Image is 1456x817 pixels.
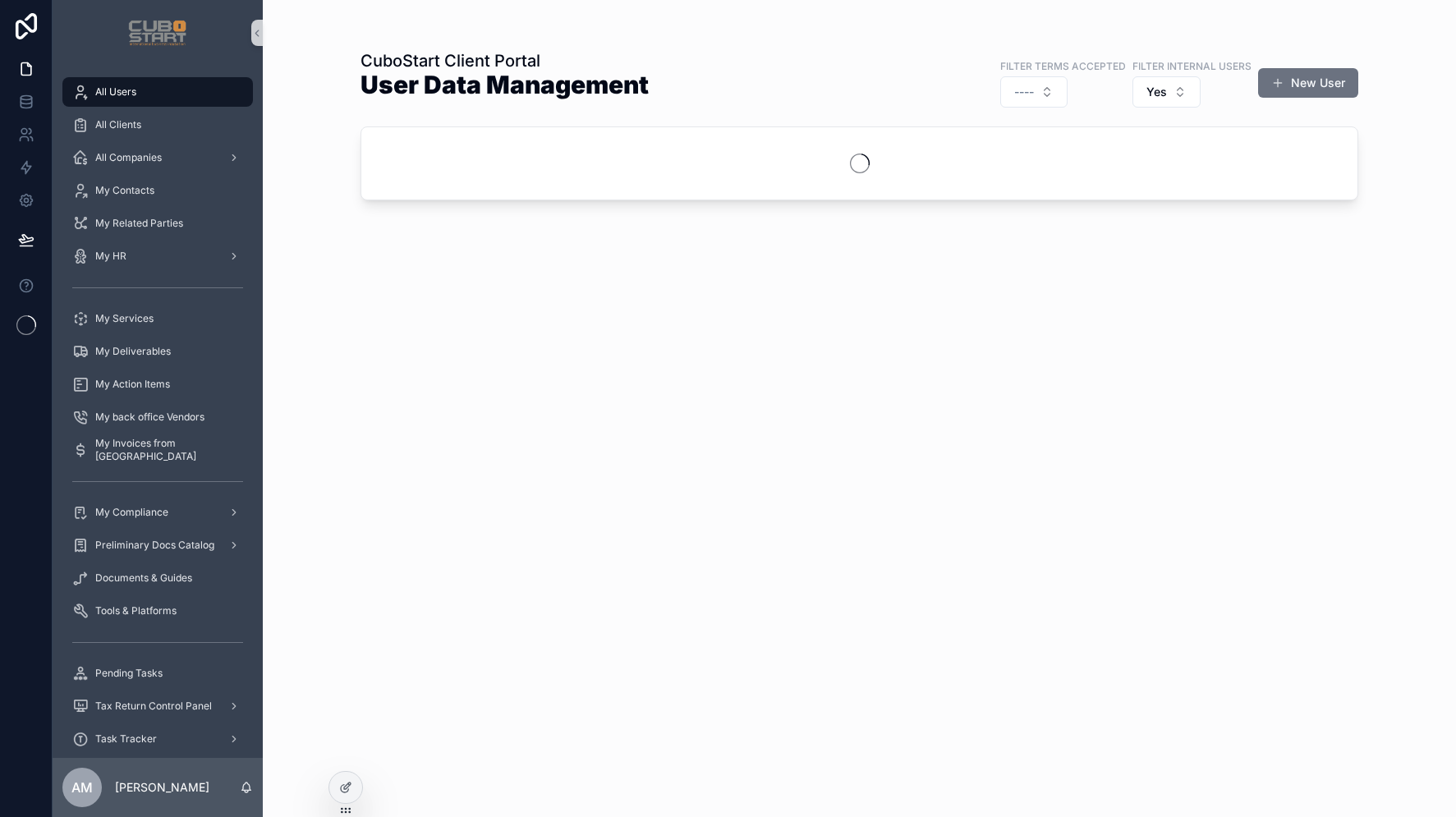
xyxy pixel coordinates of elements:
[62,498,253,527] a: My Compliance
[62,691,253,721] a: Tax Return Control Panel
[95,250,126,263] span: My HR
[361,49,649,72] h1: CuboStart Client Portal
[1000,76,1068,108] button: Select Button
[62,596,253,626] a: Tools & Platforms
[62,209,253,238] a: My Related Parties
[95,184,154,197] span: My Contacts
[95,411,204,424] span: My back office Vendors
[1132,76,1201,108] button: Select Button
[95,437,237,463] span: My Invoices from [GEOGRAPHIC_DATA]
[62,77,253,107] a: All Users
[95,700,212,713] span: Tax Return Control Panel
[95,345,171,358] span: My Deliverables
[62,530,253,560] a: Preliminary Docs Catalog
[62,563,253,593] a: Documents & Guides
[62,304,253,333] a: My Services
[62,337,253,366] a: My Deliverables
[95,604,177,617] span: Tools & Platforms
[95,151,162,164] span: All Companies
[95,217,183,230] span: My Related Parties
[62,724,253,754] a: Task Tracker
[62,176,253,205] a: My Contacts
[1258,68,1358,98] button: New User
[53,66,263,758] div: scrollable content
[95,571,192,585] span: Documents & Guides
[62,110,253,140] a: All Clients
[95,378,170,391] span: My Action Items
[1000,58,1126,73] label: Filter Terms Accepted
[95,85,136,99] span: All Users
[95,539,214,552] span: Preliminary Docs Catalog
[95,506,168,519] span: My Compliance
[361,72,649,97] h1: User Data Management
[1014,84,1034,100] span: ----
[62,659,253,688] a: Pending Tasks
[62,143,253,172] a: All Companies
[62,369,253,399] a: My Action Items
[95,118,141,131] span: All Clients
[71,778,93,797] span: AM
[95,732,157,746] span: Task Tracker
[62,435,253,465] a: My Invoices from [GEOGRAPHIC_DATA]
[1146,84,1167,100] span: Yes
[62,241,253,271] a: My HR
[95,312,154,325] span: My Services
[115,779,209,796] p: [PERSON_NAME]
[95,667,163,680] span: Pending Tasks
[128,20,186,46] img: App logo
[62,402,253,432] a: My back office Vendors
[1132,58,1252,73] label: Filter Internal Users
